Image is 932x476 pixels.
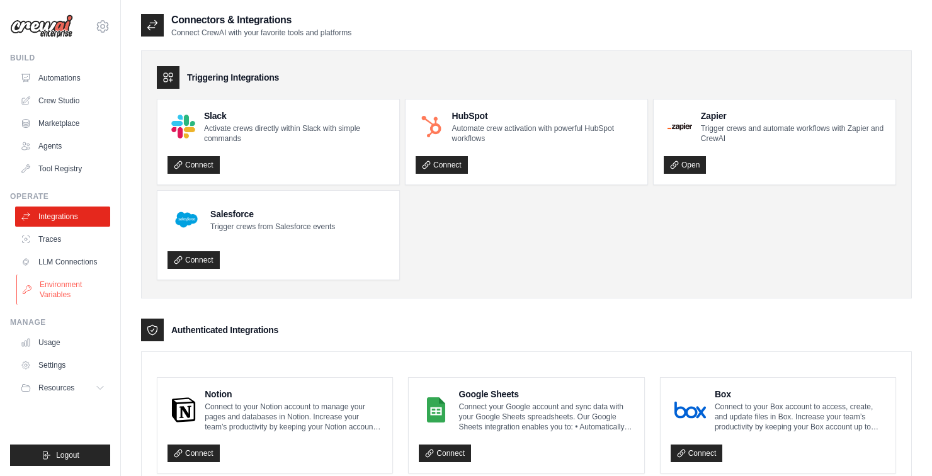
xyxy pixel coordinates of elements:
h2: Connectors & Integrations [171,13,351,28]
img: Box Logo [674,397,706,422]
a: Open [664,156,706,174]
p: Connect your Google account and sync data with your Google Sheets spreadsheets. Our Google Sheets... [458,402,634,432]
a: Crew Studio [15,91,110,111]
p: Activate crews directly within Slack with simple commands [204,123,389,144]
a: Connect [419,445,471,462]
h4: Zapier [701,110,885,122]
p: Trigger crews and automate workflows with Zapier and CrewAI [701,123,885,144]
h4: Slack [204,110,389,122]
p: Connect to your Box account to access, create, and update files in Box. Increase your team’s prod... [715,402,885,432]
h4: HubSpot [452,110,637,122]
a: Automations [15,68,110,88]
h4: Box [715,388,885,400]
img: Logo [10,14,73,38]
p: Connect CrewAI with your favorite tools and platforms [171,28,351,38]
h3: Triggering Integrations [187,71,279,84]
p: Trigger crews from Salesforce events [210,222,335,232]
a: Connect [416,156,468,174]
a: Environment Variables [16,275,111,305]
div: Manage [10,317,110,327]
a: Connect [671,445,723,462]
img: HubSpot Logo [419,115,443,139]
a: Agents [15,136,110,156]
a: Marketplace [15,113,110,133]
h4: Notion [205,388,382,400]
a: LLM Connections [15,252,110,272]
img: Slack Logo [171,115,195,139]
button: Logout [10,445,110,466]
button: Resources [15,378,110,398]
a: Traces [15,229,110,249]
div: Operate [10,191,110,201]
h4: Google Sheets [458,388,634,400]
a: Tool Registry [15,159,110,179]
span: Logout [56,450,79,460]
span: Resources [38,383,74,393]
p: Automate crew activation with powerful HubSpot workflows [452,123,637,144]
a: Integrations [15,207,110,227]
div: Build [10,53,110,63]
a: Settings [15,355,110,375]
img: Notion Logo [171,397,196,422]
a: Usage [15,332,110,353]
a: Connect [168,156,220,174]
a: Connect [168,251,220,269]
h3: Authenticated Integrations [171,324,278,336]
a: Connect [168,445,220,462]
img: Salesforce Logo [171,205,202,235]
p: Connect to your Notion account to manage your pages and databases in Notion. Increase your team’s... [205,402,382,432]
img: Zapier Logo [668,123,692,130]
img: Google Sheets Logo [423,397,450,422]
h4: Salesforce [210,208,335,220]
